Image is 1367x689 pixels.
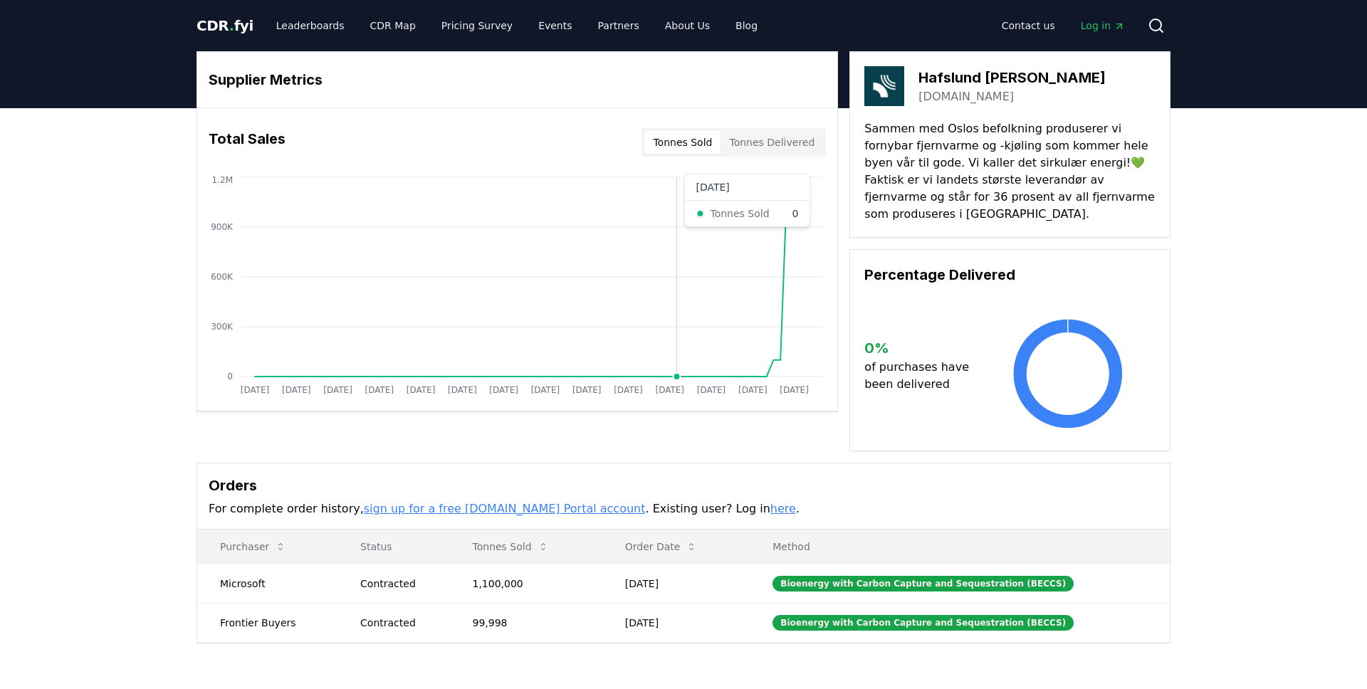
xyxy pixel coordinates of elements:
button: Tonnes Delivered [721,131,823,154]
span: . [229,17,234,34]
tspan: [DATE] [738,385,768,395]
h3: Percentage Delivered [864,264,1156,285]
div: Contracted [360,577,438,591]
td: [DATE] [602,603,750,642]
button: Tonnes Sold [644,131,721,154]
a: here [770,502,796,515]
td: Frontier Buyers [197,603,337,642]
nav: Main [265,13,769,38]
a: About Us [654,13,721,38]
tspan: 900K [211,222,234,232]
p: Method [761,540,1158,554]
a: Events [527,13,583,38]
tspan: [DATE] [282,385,311,395]
td: 1,100,000 [450,564,602,603]
tspan: [DATE] [489,385,518,395]
tspan: [DATE] [614,385,643,395]
tspan: 1.2M [212,175,233,185]
a: Partners [587,13,651,38]
button: Tonnes Sold [461,532,560,561]
p: of purchases have been delivered [864,359,980,393]
button: Order Date [614,532,709,561]
tspan: [DATE] [780,385,809,395]
tspan: [DATE] [365,385,394,395]
a: Pricing Survey [430,13,524,38]
h3: Orders [209,475,1158,496]
div: Bioenergy with Carbon Capture and Sequestration (BECCS) [772,576,1074,591]
tspan: [DATE] [697,385,726,395]
a: Log in [1069,13,1136,38]
a: Blog [724,13,769,38]
h3: 0 % [864,337,980,359]
p: Status [349,540,438,554]
img: Hafslund Celsio-logo [864,66,904,106]
td: [DATE] [602,564,750,603]
tspan: 300K [211,322,234,332]
p: Sammen med Oslos befolkning produserer vi fornybar fjernvarme og -kjøling som kommer hele byen vå... [864,120,1156,223]
a: sign up for a free [DOMAIN_NAME] Portal account [364,502,646,515]
h3: Total Sales [209,128,286,157]
tspan: [DATE] [323,385,352,395]
td: 99,998 [450,603,602,642]
button: Purchaser [209,532,298,561]
tspan: [DATE] [572,385,602,395]
a: Leaderboards [265,13,356,38]
tspan: [DATE] [241,385,270,395]
a: Contact us [990,13,1067,38]
tspan: [DATE] [531,385,560,395]
tspan: 600K [211,272,234,282]
a: CDR Map [359,13,427,38]
div: Bioenergy with Carbon Capture and Sequestration (BECCS) [772,615,1074,631]
td: Microsoft [197,564,337,603]
a: [DOMAIN_NAME] [918,88,1014,105]
span: CDR fyi [197,17,253,34]
h3: Supplier Metrics [209,69,826,90]
tspan: [DATE] [448,385,477,395]
span: Log in [1081,19,1125,33]
nav: Main [990,13,1136,38]
h3: Hafslund [PERSON_NAME] [918,67,1106,88]
tspan: [DATE] [655,385,684,395]
tspan: 0 [227,372,233,382]
p: For complete order history, . Existing user? Log in . [209,500,1158,517]
div: Contracted [360,616,438,630]
a: CDR.fyi [197,16,253,36]
tspan: [DATE] [407,385,436,395]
